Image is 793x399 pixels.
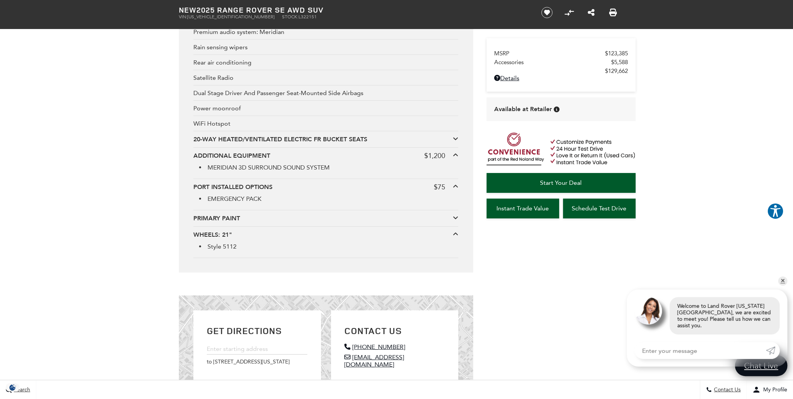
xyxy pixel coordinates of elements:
[609,8,617,17] a: Print this New 2025 Range Rover SE AWD SUV
[4,383,21,391] img: Opt-Out Icon
[634,297,662,325] img: Agent profile photo
[563,199,636,218] a: Schedule Test Drive
[760,386,787,393] span: My Profile
[605,68,628,74] span: $129,662
[179,5,196,15] strong: New
[344,354,445,368] a: [EMAIL_ADDRESS][DOMAIN_NAME]
[207,343,307,355] input: Enter starting address
[193,70,458,86] div: Satellite Radio
[494,59,628,66] a: Accessories $5,588
[207,359,307,365] p: to [STREET_ADDRESS][US_STATE]
[193,116,458,131] div: WiFi Hotspot
[179,6,529,14] h1: 2025 Range Rover SE AWD SUV
[179,14,187,19] span: VIN:
[487,173,636,193] a: Start Your Deal
[587,8,594,17] a: Share this New 2025 Range Rover SE AWD SUV
[193,183,434,191] div: PORT INSTALLED OPTIONS
[193,152,424,160] div: ADDITIONAL EQUIPMENT
[766,342,780,359] a: Submit
[496,205,549,212] span: Instant Trade Value
[193,135,453,144] div: 20-WAY HEATED/VENTILATED ELECTRIC FR BUCKET SEATS
[611,59,628,66] span: $5,588
[344,343,445,351] a: [PHONE_NUMBER]
[494,105,552,113] span: Available at Retailer
[4,383,21,391] section: Click to Open Cookie Consent Modal
[554,107,559,112] div: Vehicle is in stock and ready for immediate delivery. Due to demand, availability is subject to c...
[634,342,766,359] input: Enter your message
[494,59,611,66] span: Accessories
[207,324,307,338] h2: Get Directions
[487,222,636,342] iframe: YouTube video player
[767,203,784,220] button: Explore your accessibility options
[563,7,575,18] button: Compare Vehicle
[670,297,780,334] div: Welcome to Land Rover [US_STATE][GEOGRAPHIC_DATA], we are excited to meet you! Please tell us how...
[199,195,458,202] li: EMERGENCY PACK
[494,68,628,74] a: $129,662
[298,14,317,19] span: L322151
[605,50,628,57] span: $123,385
[424,152,445,160] div: $1,200
[494,50,605,57] span: MSRP
[193,40,458,55] div: Rain sensing wipers
[193,214,453,223] div: PRIMARY PAINT
[187,14,274,19] span: [US_VEHICLE_IDENTIFICATION_NUMBER]
[193,101,458,116] div: Power moonroof
[572,205,626,212] span: Schedule Test Drive
[193,86,458,101] div: Dual Stage Driver And Passenger Seat-Mounted Side Airbags
[540,179,582,186] span: Start Your Deal
[538,6,555,19] button: Save vehicle
[344,324,445,338] h2: Contact Us
[767,203,784,221] aside: Accessibility Help Desk
[193,55,458,70] div: Rear air conditioning
[282,14,298,19] span: Stock:
[494,74,628,82] a: Details
[199,164,458,171] li: MERIDIAN 3D SURROUND SOUND SYSTEM
[487,199,559,218] a: Instant Trade Value
[193,24,458,40] div: Premium audio system: Meridian
[747,380,793,399] button: Open user profile menu
[712,386,741,393] span: Contact Us
[494,50,628,57] a: MSRP $123,385
[199,243,458,250] li: Style 5112
[434,183,445,191] div: $75
[193,231,453,239] div: WHEELS: 21"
